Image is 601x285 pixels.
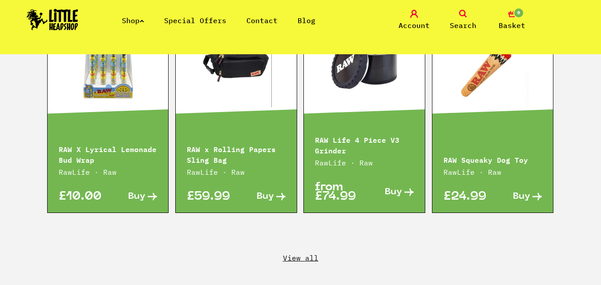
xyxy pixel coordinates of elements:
[128,192,145,201] span: Buy
[441,10,485,31] a: Search
[493,192,542,201] a: Buy
[513,8,524,18] span: 0
[257,192,274,201] span: Buy
[187,167,286,177] p: RawLife · Raw
[298,16,315,25] a: Blog
[246,16,278,25] a: Contact
[315,183,364,201] p: from £74.99
[315,134,414,155] p: RAW Life 4 Piece V3 Grinder
[122,16,144,25] a: Shop
[399,20,430,31] span: Account
[164,16,226,25] a: Special Offers
[236,192,286,201] a: Buy
[444,192,493,201] p: £24.99
[59,192,108,201] p: £10.00
[59,143,157,165] p: RAW X Lyrical Lemonade Bud Wrap
[187,192,236,201] p: £59.99
[315,157,414,168] p: RawLife · Raw
[187,143,286,165] p: RAW x Rolling Papers Sling Bag
[513,192,530,201] span: Buy
[59,167,157,177] p: RawLife · Raw
[385,188,402,197] span: Buy
[444,167,542,177] p: RawLife · Raw
[490,10,534,31] a: 0 Basket
[27,9,78,30] img: Little Head Shop Logo
[176,18,297,107] a: Hurry! Low Stock
[108,192,157,201] a: Buy
[444,154,542,165] p: RAW Squeaky Dog Toy
[364,183,414,201] a: Buy
[450,20,476,31] span: Search
[499,20,525,31] span: Basket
